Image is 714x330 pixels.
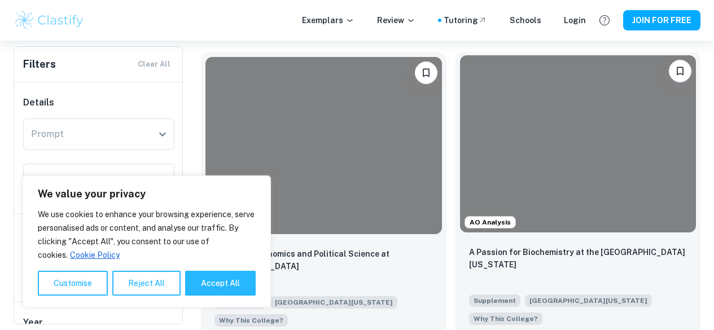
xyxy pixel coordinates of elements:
[469,246,687,271] p: A Passion for Biochemistry at the University of Wisconsin-Madison
[155,171,170,187] button: Open
[270,296,397,309] span: [GEOGRAPHIC_DATA][US_STATE]
[23,175,271,307] div: We value your privacy
[465,217,515,227] span: AO Analysis
[185,271,256,296] button: Accept All
[595,11,614,30] button: Help and Feedback
[38,271,108,296] button: Customise
[377,14,415,27] p: Review
[415,61,437,84] button: Please log in to bookmark exemplars
[112,271,181,296] button: Reject All
[302,14,354,27] p: Exemplars
[219,315,283,325] span: Why This College?
[14,9,85,32] img: Clastify logo
[474,314,538,324] span: Why This College?
[69,250,120,260] a: Cookie Policy
[623,10,700,30] button: JOIN FOR FREE
[669,60,691,82] button: Please log in to bookmark exemplars
[469,294,520,307] span: Supplement
[38,208,256,262] p: We use cookies to enhance your browsing experience, serve personalised ads or content, and analys...
[23,56,56,72] h6: Filters
[38,187,256,201] p: We value your privacy
[444,14,487,27] a: Tutoring
[214,248,433,272] p: Exploring Economics and Political Science at UW-Madison
[564,14,586,27] a: Login
[23,316,174,329] h6: Year
[155,126,170,142] button: Open
[525,294,652,307] span: [GEOGRAPHIC_DATA][US_STATE]
[23,96,174,109] h6: Details
[510,14,541,27] a: Schools
[469,311,542,325] span: Tell us why you decided to apply to the University of Wisconsin-Madison. In addition, please incl...
[214,313,288,327] span: Tell us why you decided to apply to the University of Wisconsin-Madison. In addition, please incl...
